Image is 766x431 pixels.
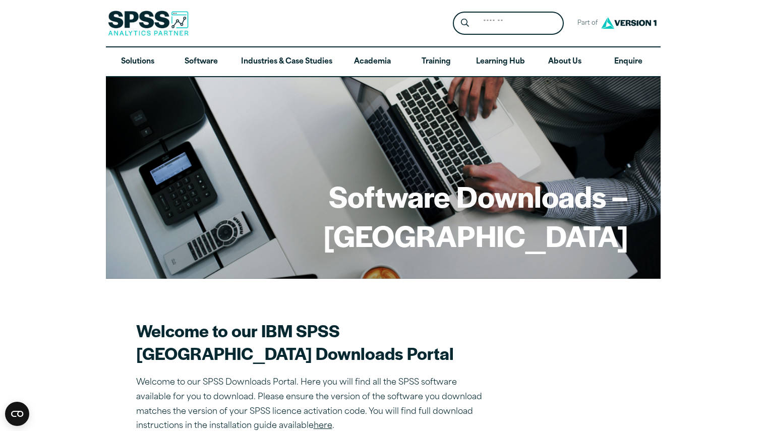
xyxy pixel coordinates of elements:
[468,47,533,77] a: Learning Hub
[314,422,332,430] a: here
[597,47,660,77] a: Enquire
[455,14,474,33] button: Search magnifying glass icon
[340,47,404,77] a: Academia
[138,176,628,255] h1: Software Downloads – [GEOGRAPHIC_DATA]
[169,47,233,77] a: Software
[599,14,659,32] img: Version1 Logo
[572,16,599,31] span: Part of
[404,47,467,77] a: Training
[5,402,29,426] button: Open CMP widget
[461,19,469,27] svg: Search magnifying glass icon
[136,319,489,364] h2: Welcome to our IBM SPSS [GEOGRAPHIC_DATA] Downloads Portal
[233,47,340,77] a: Industries & Case Studies
[106,47,661,77] nav: Desktop version of site main menu
[533,47,597,77] a: About Us
[453,12,564,35] form: Site Header Search Form
[106,47,169,77] a: Solutions
[108,11,189,36] img: SPSS Analytics Partner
